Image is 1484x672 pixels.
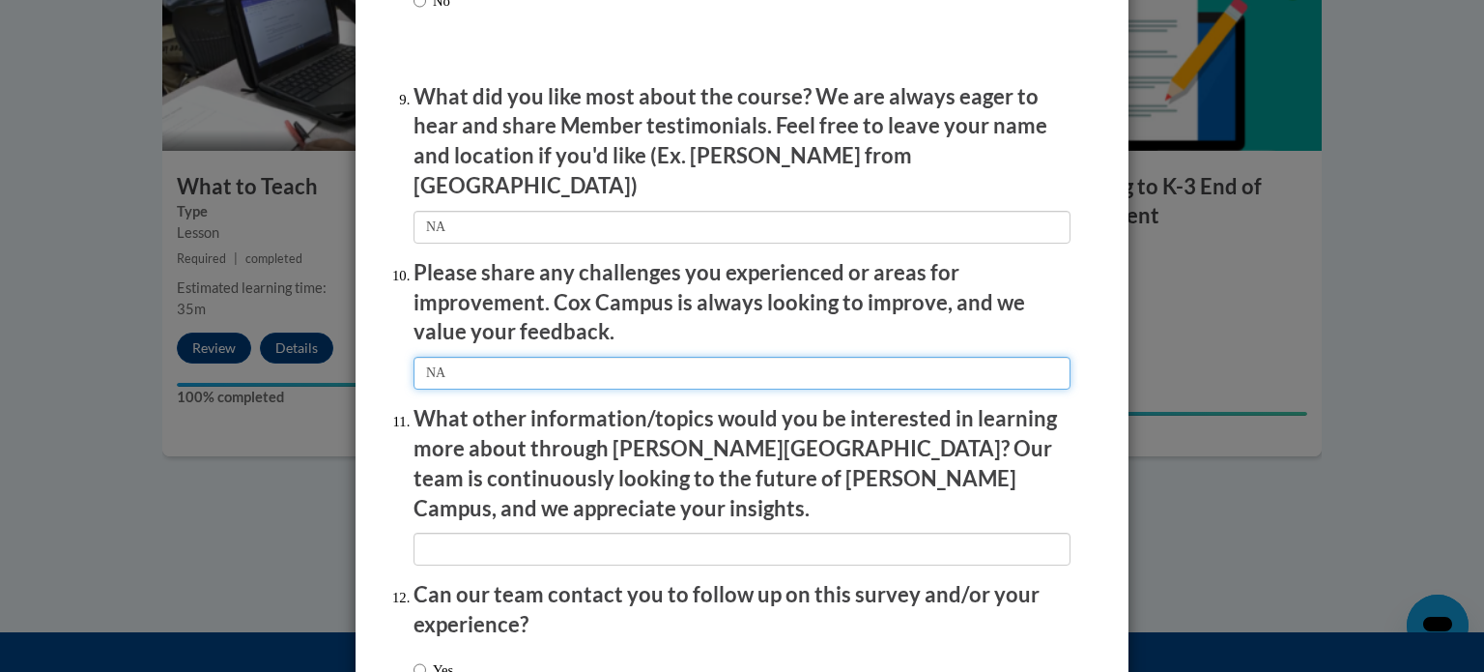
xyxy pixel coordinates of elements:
p: What did you like most about the course? We are always eager to hear and share Member testimonial... [414,82,1070,201]
p: Can our team contact you to follow up on this survey and/or your experience? [414,580,1070,640]
p: Please share any challenges you experienced or areas for improvement. Cox Campus is always lookin... [414,258,1070,347]
p: What other information/topics would you be interested in learning more about through [PERSON_NAME... [414,404,1070,523]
